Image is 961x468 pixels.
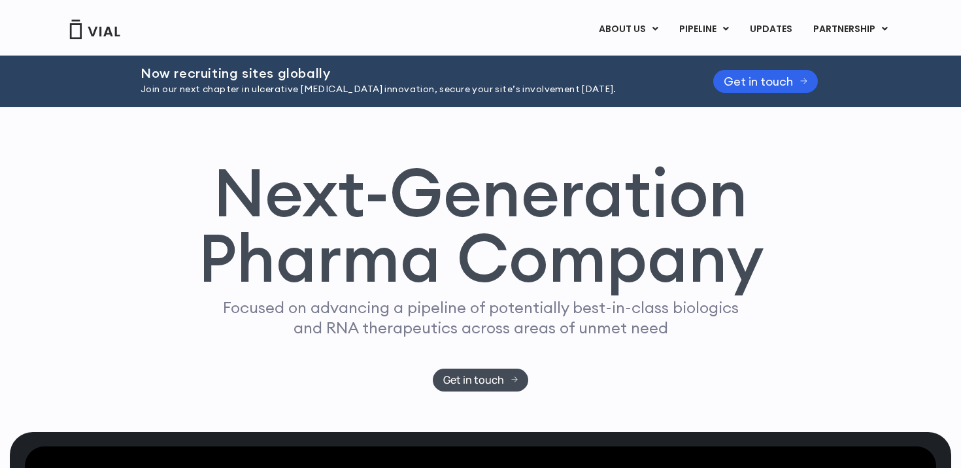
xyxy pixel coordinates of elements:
h1: Next-Generation Pharma Company [197,159,764,292]
a: ABOUT USMenu Toggle [588,18,668,41]
p: Join our next chapter in ulcerative [MEDICAL_DATA] innovation, secure your site’s involvement [DA... [141,82,681,97]
img: Vial Logo [69,20,121,39]
span: Get in touch [724,76,793,86]
p: Focused on advancing a pipeline of potentially best-in-class biologics and RNA therapeutics acros... [217,297,744,338]
a: UPDATES [739,18,802,41]
a: PARTNERSHIPMenu Toggle [803,18,898,41]
h2: Now recruiting sites globally [141,66,681,80]
a: Get in touch [713,70,818,93]
a: Get in touch [433,369,529,392]
span: Get in touch [443,375,504,385]
a: PIPELINEMenu Toggle [669,18,739,41]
